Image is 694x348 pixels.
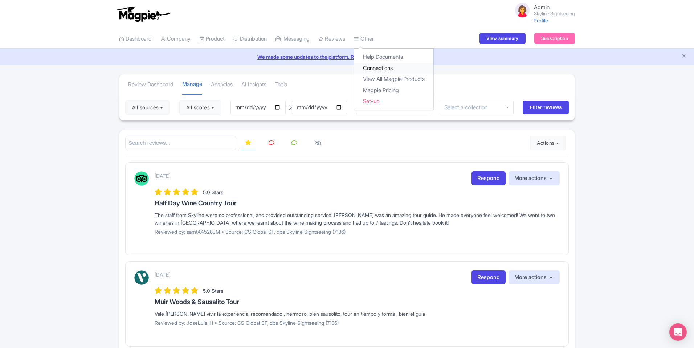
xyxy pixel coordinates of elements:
a: Connections [354,63,433,74]
a: Set-up [354,96,433,107]
div: Open Intercom Messenger [669,323,687,341]
input: Search reviews... [125,136,236,151]
h3: Muir Woods & Sausalito Tour [155,298,560,306]
a: Distribution [233,29,267,49]
input: Select a collection [444,104,493,111]
a: Subscription [534,33,575,44]
a: Other [354,29,374,49]
a: AI Insights [241,75,266,95]
a: Tools [275,75,287,95]
div: The staff from Skyline were so professional, and provided outstanding service! [PERSON_NAME] was ... [155,211,560,226]
small: Skyline Sightseeing [534,11,575,16]
a: Messaging [275,29,310,49]
a: Analytics [211,75,233,95]
input: Filter reviews [523,101,569,114]
button: More actions [509,171,560,185]
button: More actions [509,270,560,284]
img: avatar_key_member-9c1dde93af8b07d7383eb8b5fb890c87.png [514,1,531,19]
p: [DATE] [155,172,170,180]
span: 5.0 Stars [203,189,223,195]
div: Vale [PERSON_NAME] vivir la experiencia, recomendado , hermoso, bien sausolito, tour en tiempo y ... [155,310,560,318]
img: Viator Logo [134,270,149,285]
button: Actions [530,136,566,150]
a: Admin Skyline Sightseeing [509,1,575,19]
a: Reviews [318,29,345,49]
button: All sources [125,100,170,115]
a: Magpie Pricing [354,85,433,96]
a: Review Dashboard [128,75,173,95]
a: Dashboard [119,29,152,49]
a: View All Magpie Products [354,74,433,85]
h3: Half Day Wine Country Tour [155,200,560,207]
p: Reviewed by: JoseLuis_H • Source: CS Global SF, dba Skyline Sightseeing (7136) [155,319,560,327]
a: Profile [534,17,548,24]
a: Respond [471,270,506,284]
a: Product [199,29,225,49]
p: Reviewed by: samtA4528JM • Source: CS Global SF, dba Skyline Sightseeing (7136) [155,228,560,236]
img: Tripadvisor Logo [134,171,149,186]
a: We made some updates to the platform. Read more about the new layout [4,53,690,61]
span: Admin [534,4,550,11]
a: Manage [182,74,202,95]
a: View summary [479,33,525,44]
img: logo-ab69f6fb50320c5b225c76a69d11143b.png [115,6,172,22]
button: Close announcement [681,52,687,61]
a: Respond [471,171,506,185]
a: Help Documents [354,52,433,63]
a: Company [160,29,191,49]
button: All scores [179,100,221,115]
p: [DATE] [155,271,170,278]
span: 5.0 Stars [203,288,223,294]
